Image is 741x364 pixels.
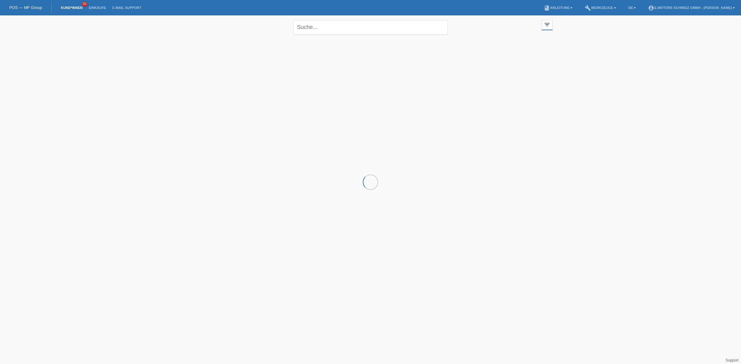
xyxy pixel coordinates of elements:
[109,6,144,10] a: E-Mail Support
[541,6,576,10] a: bookAnleitung ▾
[82,2,87,7] span: 50
[544,5,550,11] i: book
[9,5,42,10] a: POS — MF Group
[648,5,654,11] i: account_circle
[544,21,551,28] i: filter_list
[625,6,639,10] a: DE ▾
[645,6,738,10] a: account_circleE-Motors Schweiz GmbH - [PERSON_NAME] ▾
[58,6,86,10] a: Kund*innen
[726,358,739,362] a: Support
[293,20,448,35] input: Suche...
[582,6,619,10] a: buildWerkzeuge ▾
[585,5,591,11] i: build
[86,6,109,10] a: Einkäufe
